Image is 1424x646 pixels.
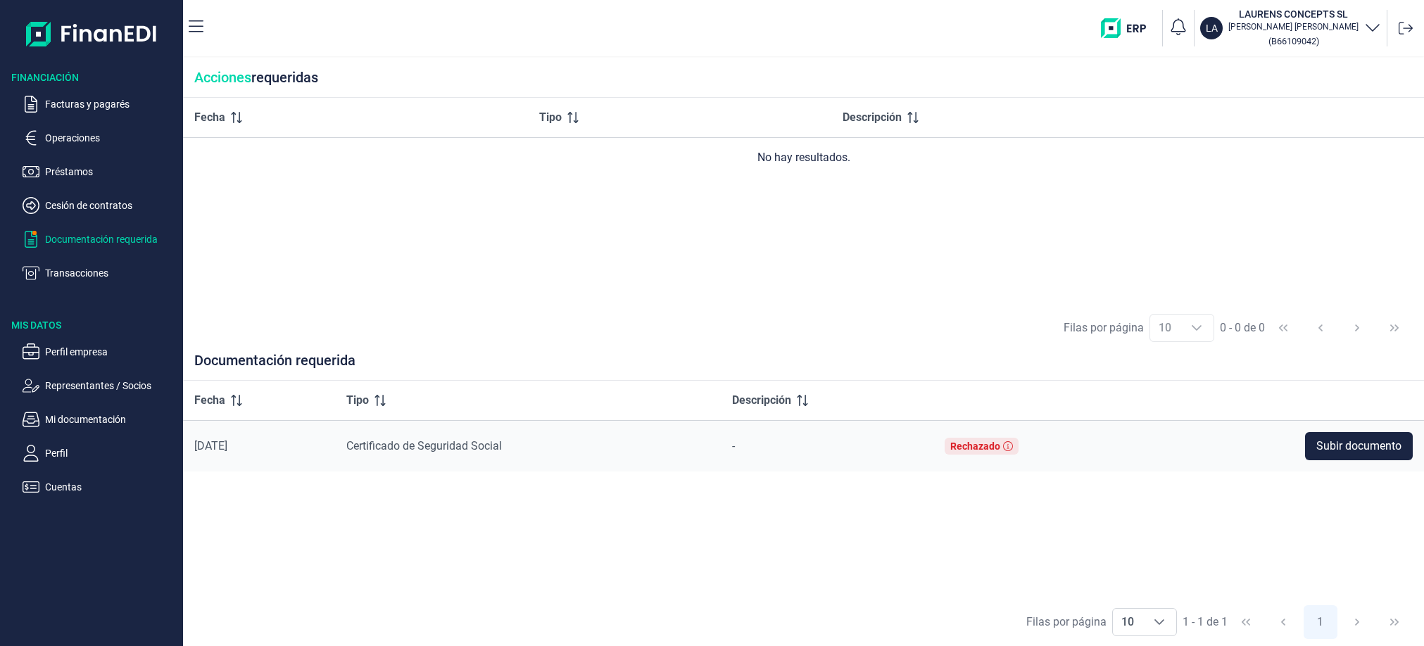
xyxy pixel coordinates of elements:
[1101,18,1157,38] img: erp
[23,129,177,146] button: Operaciones
[23,265,177,281] button: Transacciones
[1340,311,1374,345] button: Next Page
[950,441,1000,452] div: Rechazado
[1113,609,1142,635] span: 10
[346,439,502,452] span: Certificado de Seguridad Social
[194,149,1413,166] div: No hay resultados.
[45,129,177,146] p: Operaciones
[1378,311,1411,345] button: Last Page
[1268,36,1319,46] small: Copiar cif
[1206,21,1218,35] p: LA
[23,445,177,462] button: Perfil
[1200,7,1381,49] button: LALAURENS CONCEPTS SL[PERSON_NAME] [PERSON_NAME](B66109042)
[45,479,177,495] p: Cuentas
[843,109,902,126] span: Descripción
[732,439,735,452] span: -
[23,411,177,428] button: Mi documentación
[732,392,791,409] span: Descripción
[1304,311,1337,345] button: Previous Page
[45,231,177,248] p: Documentación requerida
[194,392,225,409] span: Fecha
[1378,605,1411,639] button: Last Page
[1064,319,1144,336] div: Filas por página
[1220,322,1265,334] span: 0 - 0 de 0
[45,445,177,462] p: Perfil
[23,163,177,180] button: Préstamos
[23,343,177,360] button: Perfil empresa
[45,411,177,428] p: Mi documentación
[23,377,177,394] button: Representantes / Socios
[1183,616,1228,628] span: 1 - 1 de 1
[26,11,158,56] img: Logo de aplicación
[1228,7,1359,21] h3: LAURENS CONCEPTS SL
[45,265,177,281] p: Transacciones
[1340,605,1374,639] button: Next Page
[45,377,177,394] p: Representantes / Socios
[45,96,177,113] p: Facturas y pagarés
[45,197,177,214] p: Cesión de contratos
[1228,21,1359,32] p: [PERSON_NAME] [PERSON_NAME]
[45,343,177,360] p: Perfil empresa
[23,197,177,214] button: Cesión de contratos
[1180,315,1214,341] div: Choose
[45,163,177,180] p: Préstamos
[1026,614,1107,631] div: Filas por página
[183,352,1424,381] div: Documentación requerida
[194,69,251,86] span: Acciones
[346,392,369,409] span: Tipo
[194,439,324,453] div: [DATE]
[1316,438,1401,455] span: Subir documento
[1142,609,1176,635] div: Choose
[1305,432,1413,460] button: Subir documento
[23,479,177,495] button: Cuentas
[1266,311,1300,345] button: First Page
[539,109,562,126] span: Tipo
[23,96,177,113] button: Facturas y pagarés
[1304,605,1337,639] button: Page 1
[23,231,177,248] button: Documentación requerida
[1266,605,1300,639] button: Previous Page
[194,109,225,126] span: Fecha
[1229,605,1263,639] button: First Page
[183,58,1424,98] div: requeridas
